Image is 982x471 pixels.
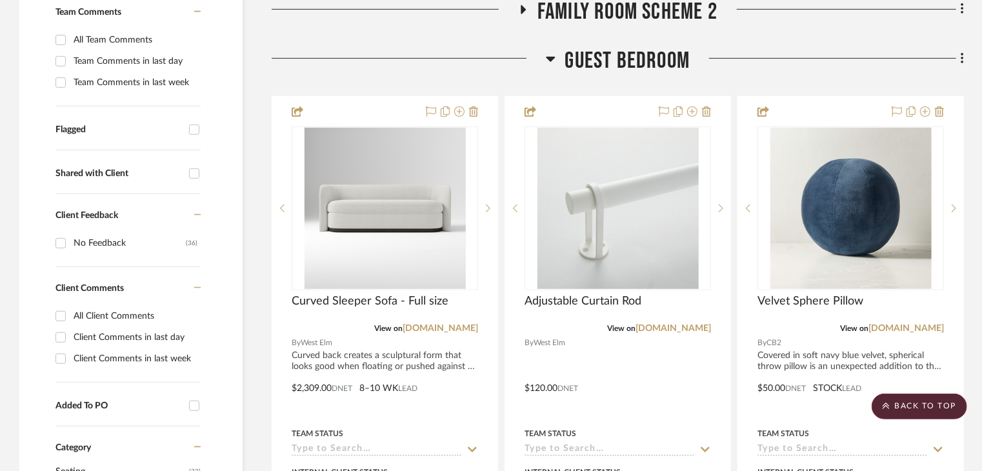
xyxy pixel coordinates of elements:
span: By [525,337,534,349]
div: No Feedback [74,233,186,254]
img: Adjustable Curtain Rod [537,128,699,289]
span: West Elm [534,337,565,349]
div: Team Comments in last day [74,51,197,72]
span: Adjustable Curtain Rod [525,294,641,308]
span: By [292,337,301,349]
a: [DOMAIN_NAME] [636,324,711,333]
span: By [757,337,767,349]
span: View on [840,325,868,332]
div: Team Status [525,428,576,439]
scroll-to-top-button: BACK TO TOP [872,394,967,419]
a: [DOMAIN_NAME] [868,324,944,333]
img: Velvet Sphere Pillow [770,128,932,289]
input: Type to Search… [525,444,696,456]
div: Team Status [292,428,343,439]
span: CB2 [767,337,781,349]
span: Velvet Sphere Pillow [757,294,863,308]
span: View on [607,325,636,332]
span: Team Comments [55,8,121,17]
div: Team Status [757,428,809,439]
input: Type to Search… [292,444,463,456]
span: Category [55,443,91,454]
div: Flagged [55,125,183,135]
div: Team Comments in last week [74,72,197,93]
img: Curved Sleeper Sofa - Full size [305,128,466,289]
span: Client Feedback [55,211,118,220]
span: West Elm [301,337,332,349]
div: Client Comments in last day [74,327,197,348]
span: Client Comments [55,284,124,293]
div: All Team Comments [74,30,197,50]
input: Type to Search… [757,444,928,456]
a: [DOMAIN_NAME] [403,324,478,333]
div: (36) [186,233,197,254]
span: Guest Bedroom [565,47,690,75]
div: Client Comments in last week [74,348,197,369]
div: Shared with Client [55,168,183,179]
span: Curved Sleeper Sofa - Full size [292,294,448,308]
div: All Client Comments [74,306,197,326]
span: View on [374,325,403,332]
div: Added To PO [55,401,183,412]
